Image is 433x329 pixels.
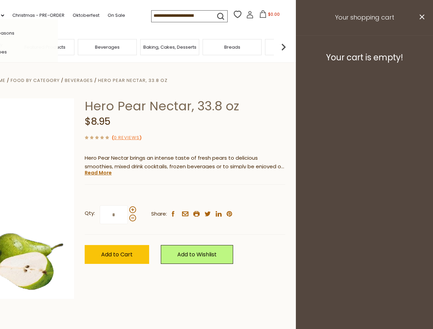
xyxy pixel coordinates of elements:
button: Add to Cart [85,245,149,264]
input: Qty: [100,205,128,224]
h1: Hero Pear Nectar, 33.8 oz [85,98,285,114]
a: Read More [85,169,112,176]
a: Add to Wishlist [161,245,233,264]
strong: Qty: [85,209,95,218]
a: Oktoberfest [73,12,99,19]
h3: Your cart is empty! [304,52,424,63]
button: $0.00 [255,10,284,21]
a: On Sale [108,12,125,19]
span: Add to Cart [101,251,133,258]
a: Breads [224,45,240,50]
a: Baking, Cakes, Desserts [143,45,196,50]
span: Share: [151,210,167,218]
span: $0.00 [268,11,280,17]
a: 0 Reviews [114,134,140,142]
p: Hero Pear Nectar brings an intense taste of fresh pears to delicious smoothies, mixed drink cockt... [85,154,285,171]
span: $8.95 [85,115,110,128]
a: Food By Category [11,77,60,84]
a: Hero Pear Nectar, 33.8 oz [98,77,168,84]
span: ( ) [112,134,142,141]
a: Beverages [65,77,93,84]
a: Christmas - PRE-ORDER [12,12,64,19]
img: next arrow [277,40,290,54]
a: Beverages [95,45,120,50]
